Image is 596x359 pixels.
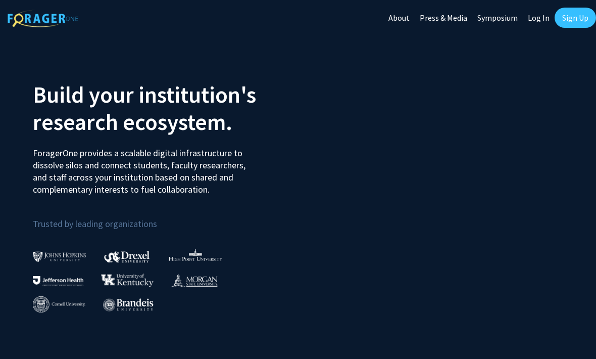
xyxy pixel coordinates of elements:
img: Thomas Jefferson University [33,276,83,286]
a: Sign Up [555,8,596,28]
p: ForagerOne provides a scalable digital infrastructure to dissolve silos and connect students, fac... [33,140,260,196]
h2: Build your institution's research ecosystem. [33,81,290,136]
img: Morgan State University [171,274,218,287]
img: Drexel University [104,251,150,262]
img: Johns Hopkins University [33,251,86,262]
img: University of Kentucky [101,274,154,287]
img: Brandeis University [103,298,154,311]
img: ForagerOne Logo [8,10,78,27]
img: High Point University [169,249,222,261]
img: Cornell University [33,296,85,313]
p: Trusted by leading organizations [33,204,290,232]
